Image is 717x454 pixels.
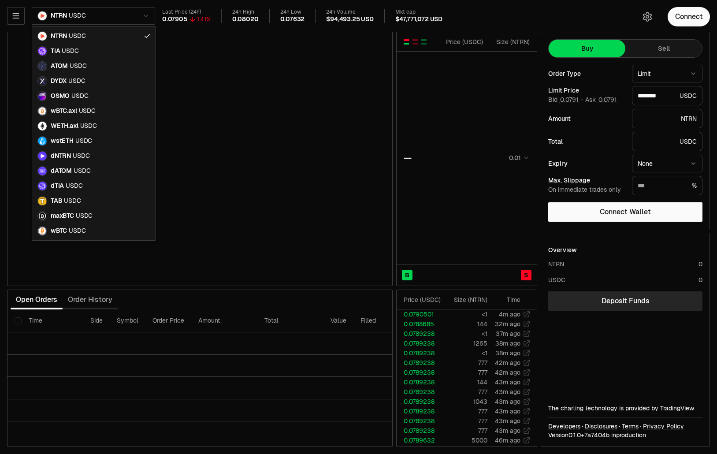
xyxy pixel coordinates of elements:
[51,167,72,175] span: dATOM
[51,77,67,85] span: DYDX
[38,212,47,220] img: maxBTC Logo
[38,62,47,71] img: ATOM Logo
[80,122,97,130] span: USDC
[66,182,82,190] span: USDC
[38,107,47,115] img: wBTC.axl Logo
[51,197,62,205] span: TAB
[51,137,74,145] span: wstETH
[68,77,85,85] span: USDC
[38,137,47,145] img: wstETH Logo
[71,92,88,100] span: USDC
[51,32,67,40] span: NTRN
[51,107,77,115] span: wBTC.axl
[51,212,74,220] span: maxBTC
[51,182,64,190] span: dTIA
[73,152,89,160] span: USDC
[51,227,67,235] span: wBTC
[38,152,47,160] img: dNTRN Logo
[51,47,60,55] span: TIA
[51,122,78,130] span: WETH.axl
[76,212,93,220] span: USDC
[51,62,68,70] span: ATOM
[69,32,85,40] span: USDC
[38,167,47,175] img: dATOM Logo
[64,197,81,205] span: USDC
[79,107,96,115] span: USDC
[74,167,90,175] span: USDC
[38,182,47,190] img: dTIA Logo
[51,92,70,100] span: OSMO
[62,47,78,55] span: USDC
[69,227,85,235] span: USDC
[38,197,47,205] img: TAB Logo
[38,92,47,100] img: OSMO Logo
[38,47,47,56] img: TIA Logo
[38,32,47,41] img: NTRN Logo
[38,122,47,130] img: WETH.axl Logo
[51,152,71,160] span: dNTRN
[38,77,47,86] img: DYDX Logo
[70,62,86,70] span: USDC
[38,227,47,235] img: wBTC Logo
[75,137,92,145] span: USDC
